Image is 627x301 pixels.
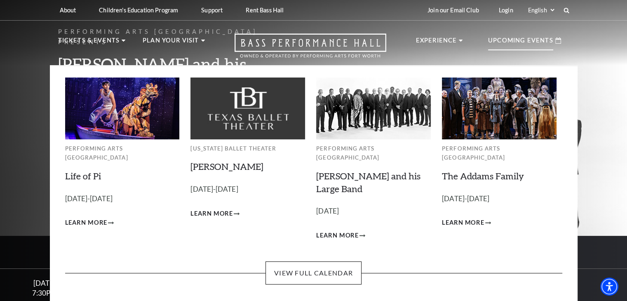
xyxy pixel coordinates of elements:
p: Support [201,7,223,14]
a: Open this option [205,33,416,65]
p: Performing Arts [GEOGRAPHIC_DATA] [316,144,431,162]
p: About [60,7,76,14]
a: Learn More The Addams Family [442,218,491,228]
a: View Full Calendar [265,261,362,285]
a: Life of Pi [65,170,101,181]
span: Learn More [190,209,233,219]
span: Learn More [442,218,484,228]
p: [DATE]-[DATE] [65,193,180,205]
p: Upcoming Events [488,35,553,50]
p: [US_STATE] Ballet Theater [190,144,305,153]
img: Performing Arts Fort Worth [442,78,557,139]
span: Learn More [316,230,359,241]
img: Performing Arts Fort Worth [316,78,431,139]
p: [DATE]-[DATE] [190,183,305,195]
span: Learn More [65,218,108,228]
div: Accessibility Menu [600,277,618,296]
a: [PERSON_NAME] and his Large Band [316,170,420,194]
p: [DATE] [316,205,431,217]
p: Tickets & Events [58,35,120,50]
p: Plan Your Visit [143,35,199,50]
p: Experience [416,35,457,50]
select: Select: [526,6,556,14]
a: Learn More Peter Pan [190,209,240,219]
img: Texas Ballet Theater [190,78,305,139]
a: The Addams Family [442,170,524,181]
p: Children's Education Program [99,7,178,14]
a: Learn More Life of Pi [65,218,114,228]
p: [DATE]-[DATE] [442,193,557,205]
p: Performing Arts [GEOGRAPHIC_DATA] [442,144,557,162]
a: Learn More Lyle Lovett and his Large Band [316,230,365,241]
div: [DATE] [10,279,80,287]
p: Performing Arts [GEOGRAPHIC_DATA] [65,144,180,162]
a: [PERSON_NAME] [190,161,263,172]
div: 7:30PM [10,289,80,296]
p: Rent Bass Hall [246,7,284,14]
img: Performing Arts Fort Worth [65,78,180,139]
